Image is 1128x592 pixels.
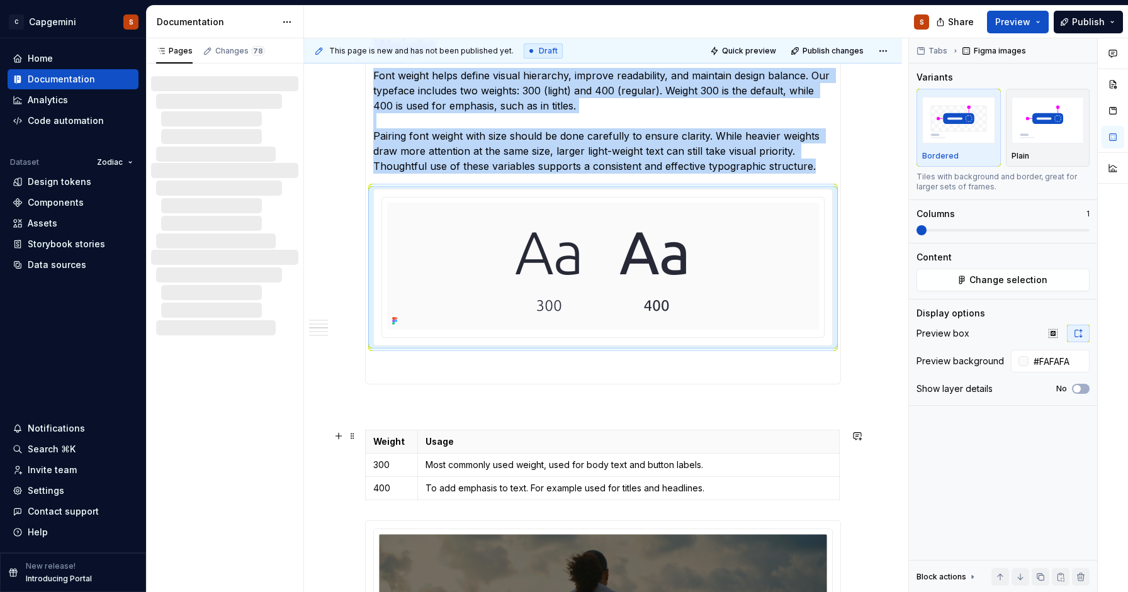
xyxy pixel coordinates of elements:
div: Tiles with background and border, great for larger sets of frames. [916,172,1090,192]
div: Preview background [916,355,1004,367]
div: Dataset [10,157,39,167]
img: placeholder [922,97,995,143]
button: Zodiac [91,154,138,171]
span: Quick preview [722,46,776,56]
p: Plain [1012,151,1029,161]
button: placeholderBordered [916,89,1001,167]
div: Data sources [28,259,86,271]
a: Design tokens [8,172,138,192]
a: Documentation [8,69,138,89]
a: Components [8,193,138,213]
div: C [9,14,24,30]
div: Components [28,196,84,209]
div: Content [916,251,952,264]
div: Design tokens [28,176,91,188]
a: Code automation [8,111,138,131]
p: Weight [373,435,410,448]
button: Contact support [8,501,138,522]
div: Storybook stories [28,238,105,250]
button: Change selection [916,269,1090,291]
div: Notifications [28,422,85,435]
span: Draft [539,46,558,56]
p: New release! [26,561,76,571]
div: Search ⌘K [28,443,76,455]
div: Columns [916,208,955,220]
div: Show layer details [916,383,993,395]
div: Preview box [916,327,969,340]
label: No [1056,384,1067,394]
div: Home [28,52,53,65]
span: Publish [1072,16,1105,28]
div: Contact support [28,505,99,518]
div: Changes [215,46,265,56]
span: Tabs [928,46,947,56]
a: Invite team [8,460,138,480]
div: Settings [28,484,64,497]
div: S [920,17,924,27]
p: 400 [373,482,410,494]
span: Publish changes [803,46,864,56]
button: Notifications [8,418,138,438]
button: Share [930,11,982,33]
a: Home [8,48,138,69]
button: CCapgeminiS [3,8,144,35]
span: Zodiac [97,157,123,167]
p: Usage [426,435,832,448]
p: Introducing Portal [26,574,92,584]
div: Capgemini [29,16,76,28]
div: Invite team [28,464,77,476]
img: placeholder [1012,97,1085,143]
p: Most commonly used weight, used for body text and button labels. [426,459,832,471]
div: Help [28,526,48,539]
div: Block actions [916,572,966,582]
button: Tabs [913,42,953,60]
p: Bordered [922,151,959,161]
p: 300 [373,459,410,471]
p: To add emphasis to text. For example used for titles and headlines. [426,482,832,494]
a: Settings [8,481,138,501]
p: 1 [1086,209,1090,219]
span: Preview [995,16,1030,28]
button: Quick preview [706,42,782,60]
a: Assets [8,213,138,233]
span: Change selection [969,274,1047,286]
p: Font weight helps define visual hierarchy, improve readability, and maintain design balance. Our ... [373,68,833,174]
button: Publish [1054,11,1123,33]
div: Analytics [28,94,68,106]
input: Auto [1029,350,1090,372]
div: Documentation [157,16,276,28]
div: Block actions [916,568,978,586]
div: S [129,17,133,27]
a: Data sources [8,255,138,275]
div: Code automation [28,114,104,127]
button: Publish changes [787,42,869,60]
div: Documentation [28,73,95,86]
div: Assets [28,217,57,230]
button: Help [8,522,138,542]
div: Display options [916,307,985,320]
a: Storybook stories [8,234,138,254]
button: Search ⌘K [8,439,138,459]
div: Variants [916,71,953,84]
span: This page is new and has not been published yet. [329,46,514,56]
span: Share [948,16,974,28]
button: Preview [987,11,1049,33]
button: placeholderPlain [1006,89,1090,167]
a: Analytics [8,90,138,110]
span: 78 [251,46,265,56]
div: Pages [156,46,193,56]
